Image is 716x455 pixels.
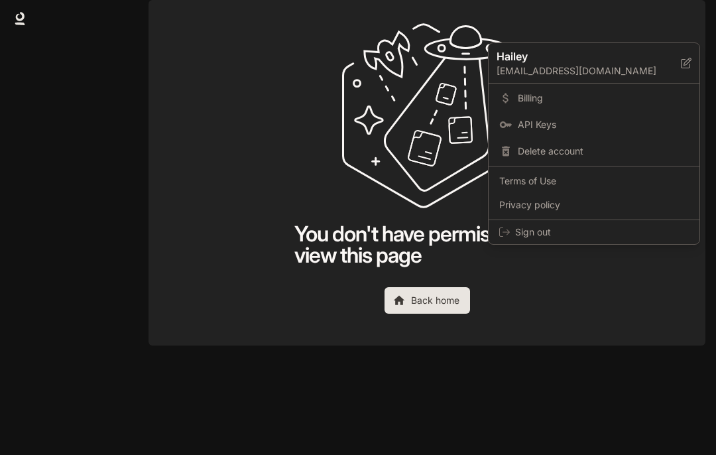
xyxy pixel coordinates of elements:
[491,113,697,137] a: API Keys
[518,145,689,158] span: Delete account
[497,48,660,64] p: Hailey
[491,169,697,193] a: Terms of Use
[491,86,697,110] a: Billing
[491,139,697,163] div: Delete account
[497,64,681,78] p: [EMAIL_ADDRESS][DOMAIN_NAME]
[491,193,697,217] a: Privacy policy
[515,226,689,239] span: Sign out
[499,174,689,188] span: Terms of Use
[518,118,689,131] span: API Keys
[489,43,699,84] div: Hailey[EMAIL_ADDRESS][DOMAIN_NAME]
[518,92,689,105] span: Billing
[489,220,699,244] div: Sign out
[499,198,689,212] span: Privacy policy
